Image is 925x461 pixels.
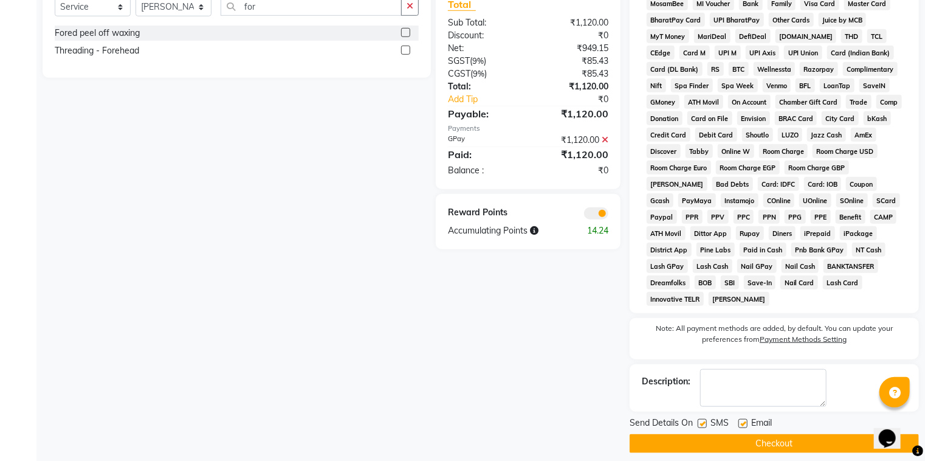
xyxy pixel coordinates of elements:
[707,62,724,76] span: RS
[647,276,690,289] span: Dreamfolks
[473,69,484,78] span: 9%
[647,128,690,142] span: Credit Card
[695,128,737,142] span: Debit Card
[528,55,617,68] div: ₹85.43
[769,226,796,240] span: Diners
[780,276,818,289] span: Nail Card
[528,147,617,162] div: ₹1,120.00
[718,78,758,92] span: Spa Week
[728,95,771,109] span: On Account
[846,95,872,109] span: Trade
[843,62,898,76] span: Complimentary
[800,62,838,76] span: Razorpay
[827,46,894,60] span: Card (Indian Bank)
[647,95,679,109] span: GMoney
[775,95,842,109] span: Chamber Gift Card
[742,128,773,142] span: Shoutlo
[754,62,796,76] span: Wellnessta
[760,334,847,345] label: Payment Methods Setting
[573,224,618,237] div: 14.24
[822,111,859,125] span: City Card
[528,42,617,55] div: ₹949.15
[763,78,791,92] span: Venmo
[819,13,867,27] span: Juice by MCB
[647,243,692,257] span: District App
[684,95,723,109] span: ATH Movil
[729,62,749,76] span: BTC
[851,128,876,142] span: AmEx
[439,147,528,162] div: Paid:
[647,226,686,240] span: ATH Movil
[823,276,862,289] span: Lash Card
[528,164,617,177] div: ₹0
[867,29,887,43] span: TCL
[439,93,543,106] a: Add Tip
[642,323,907,350] label: Note: All payment methods are added, by default. You can update your preferences from
[775,29,837,43] span: [DOMAIN_NAME]
[737,111,770,125] span: Envision
[647,210,677,224] span: Paypal
[784,46,822,60] span: UPI Union
[439,80,528,93] div: Total:
[807,128,846,142] span: Jazz Cash
[472,56,484,66] span: 9%
[811,210,831,224] span: PPE
[710,13,764,27] span: UPI BharatPay
[707,210,729,224] span: PPV
[736,226,764,240] span: Rupay
[630,417,693,432] span: Send Details On
[841,29,862,43] span: THD
[687,111,732,125] span: Card on File
[647,62,703,76] span: Card (DL Bank)
[735,29,771,43] span: DefiDeal
[439,42,528,55] div: Net:
[671,78,713,92] span: Spa Finder
[876,95,902,109] span: Comp
[647,161,711,175] span: Room Charge Euro
[874,412,913,449] iframe: chat widget
[647,78,666,92] span: Nift
[528,29,617,42] div: ₹0
[439,16,528,29] div: Sub Total:
[696,243,735,257] span: Pine Labs
[769,13,814,27] span: Other Cards
[693,259,732,273] span: Lash Cash
[740,243,786,257] span: Paid in Cash
[647,13,705,27] span: BharatPay Card
[528,80,617,93] div: ₹1,120.00
[694,29,731,43] span: MariDeal
[448,55,470,66] span: SGST
[800,226,835,240] span: iPrepaid
[791,243,848,257] span: Pnb Bank GPay
[721,193,758,207] span: Instamojo
[744,276,776,289] span: Save-In
[718,144,754,158] span: Online W
[439,224,573,237] div: Accumulating Points
[647,193,673,207] span: Gcash
[864,111,891,125] span: bKash
[746,46,780,60] span: UPI Axis
[796,78,815,92] span: BFL
[528,134,617,147] div: ₹1,120.00
[439,55,528,68] div: ( )
[870,210,897,224] span: CAMP
[647,177,707,191] span: [PERSON_NAME]
[647,46,675,60] span: CEdge
[782,259,819,273] span: Nail Cash
[785,161,849,175] span: Room Charge GBP
[686,144,713,158] span: Tabby
[820,78,855,92] span: LoanTap
[758,177,799,191] span: Card: IDFC
[759,144,808,158] span: Room Charge
[647,259,688,273] span: Lash GPay
[710,417,729,432] span: SMS
[678,193,716,207] span: PayMaya
[528,16,617,29] div: ₹1,120.00
[734,210,754,224] span: PPC
[439,206,528,220] div: Reward Points
[716,161,780,175] span: Room Charge EGP
[852,243,885,257] span: NT Cash
[55,27,140,40] div: Fored peel off waxing
[439,68,528,80] div: ( )
[873,193,900,207] span: SCard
